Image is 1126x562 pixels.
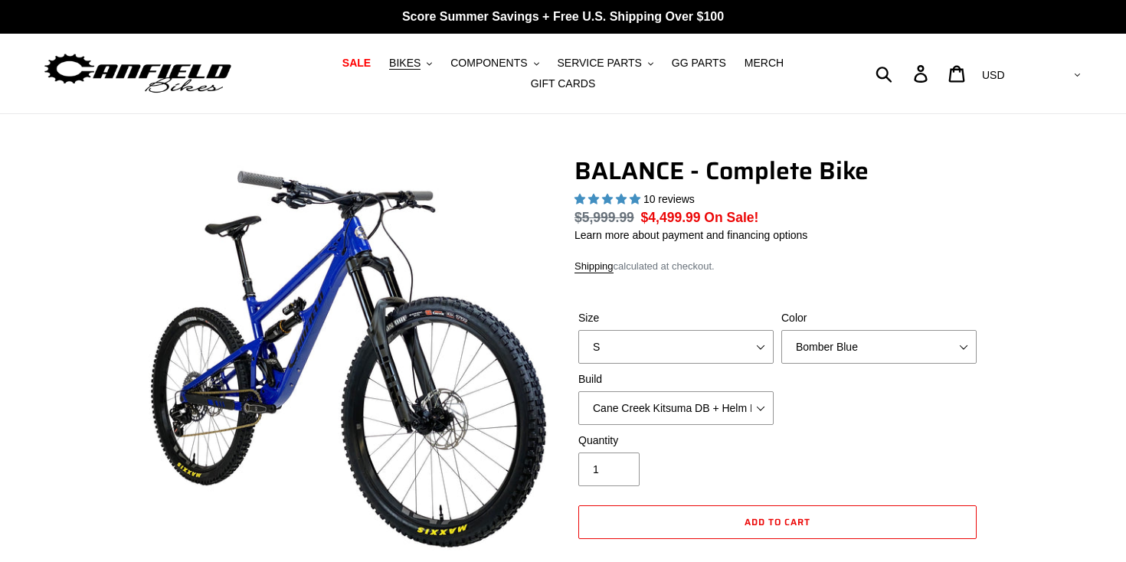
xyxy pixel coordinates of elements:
[574,260,614,273] a: Shipping
[884,57,923,90] input: Search
[574,229,807,241] a: Learn more about payment and financing options
[335,53,378,74] a: SALE
[745,57,784,70] span: MERCH
[389,57,421,70] span: BIKES
[42,50,234,98] img: Canfield Bikes
[531,77,596,90] span: GIFT CARDS
[737,53,791,74] a: MERCH
[643,193,695,205] span: 10 reviews
[443,53,546,74] button: COMPONENTS
[342,57,371,70] span: SALE
[781,310,977,326] label: Color
[557,57,641,70] span: SERVICE PARTS
[578,371,774,387] label: Build
[578,505,977,539] button: Add to cart
[574,259,980,274] div: calculated at checkout.
[574,210,634,225] s: $5,999.99
[149,159,548,559] img: BALANCE - Complete Bike
[523,74,604,94] a: GIFT CARDS
[745,515,810,529] span: Add to cart
[574,193,643,205] span: 5.00 stars
[450,57,527,70] span: COMPONENTS
[578,433,774,449] label: Quantity
[664,53,734,74] a: GG PARTS
[549,53,660,74] button: SERVICE PARTS
[574,156,980,185] h1: BALANCE - Complete Bike
[672,57,726,70] span: GG PARTS
[704,207,758,227] span: On Sale!
[641,210,701,225] span: $4,499.99
[578,310,774,326] label: Size
[381,53,440,74] button: BIKES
